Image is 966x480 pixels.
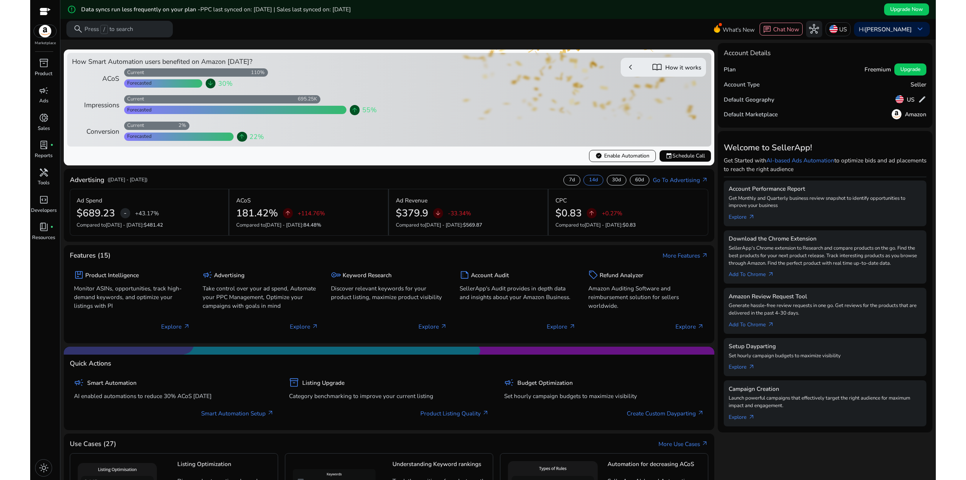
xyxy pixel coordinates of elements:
p: Monitor ASINs, opportunities, track high-demand keywords, and optimize your listings with PI [74,284,190,310]
p: Compared to : [77,222,222,229]
span: fiber_manual_record [50,225,54,229]
h5: Keyword Research [343,272,392,279]
span: campaign [39,86,49,96]
span: arrow_outward [697,410,704,417]
span: campaign [203,270,212,280]
a: handymanTools [30,166,57,193]
div: Forecasted [124,80,152,87]
span: $569.87 [463,222,482,228]
p: Press to search [85,25,133,34]
p: ACoS [236,196,251,205]
div: Forecasted [124,133,152,140]
p: US [839,23,847,36]
span: Upgrade [900,65,920,73]
div: Impressions [72,100,119,110]
h5: Default Geography [724,96,774,103]
span: [DATE] - [DATE] [585,222,621,228]
span: verified [595,153,602,159]
h5: Data syncs run less frequently on your plan - [81,6,351,13]
p: 30d [612,177,621,184]
button: Upgrade [894,63,926,76]
span: arrow_outward [748,214,755,221]
h5: Account Audit [471,272,509,279]
h5: Plan [724,66,736,73]
span: Chat Now [773,25,799,33]
a: campaignAds [30,84,57,111]
p: Hi [859,26,912,32]
div: ACoS [72,74,119,83]
span: arrow_upward [285,210,291,217]
p: Category benchmarking to improve your current listing [289,392,489,400]
p: 60d [635,177,644,184]
span: keyboard_arrow_down [915,24,925,34]
p: Compared to : [555,222,701,229]
div: Current [124,122,145,129]
span: arrow_outward [482,410,489,417]
img: us.svg [829,25,838,33]
p: Explore [547,322,575,331]
h5: Product Intelligence [85,272,139,279]
span: arrow_outward [768,321,774,328]
p: +43.17% [135,210,159,216]
span: light_mode [39,463,49,473]
p: Ad Revenue [396,196,428,205]
img: amazon.svg [34,25,57,37]
span: arrow_downward [435,210,441,217]
a: Smart Automation Setup [201,409,274,418]
a: Explorearrow_outward [729,410,761,421]
span: hub [809,24,819,34]
div: 2% [178,122,189,129]
a: code_blocksDevelopers [30,193,57,221]
p: Take control over your ad spend, Automate your PPC Management, Optimize your campaigns with goals... [203,284,319,310]
span: arrow_downward [207,80,214,87]
p: Tools [38,179,49,187]
button: eventSchedule Call [659,150,711,162]
a: lab_profilefiber_manual_recordReports [30,139,57,166]
span: campaign [74,378,84,387]
div: 110% [251,69,268,76]
a: book_4fiber_manual_recordResources [30,221,57,248]
button: chatChat Now [760,23,802,35]
h4: Account Details [724,49,771,57]
div: Forecasted [124,107,152,114]
span: Upgrade Now [890,5,923,13]
a: donut_smallSales [30,111,57,139]
p: Get Started with to optimize bids and ad placements to reach the right audience [724,156,926,173]
span: inventory_2 [289,378,299,387]
p: Explore [418,322,447,331]
h5: Advertising [214,272,245,279]
p: Product [35,70,52,78]
p: Set hourly campaign budgets to maximize visibility [729,352,921,360]
p: Ad Spend [77,196,102,205]
span: chevron_left [626,62,635,72]
div: Conversion [72,127,119,136]
mat-icon: error_outline [67,5,76,14]
span: 30% [218,79,232,88]
a: inventory_2Product [30,57,57,84]
span: inventory_2 [39,58,49,68]
h2: 181.42% [236,207,278,219]
p: CPC [555,196,567,205]
a: Explorearrow_outward [729,210,761,221]
p: ([DATE] - [DATE]) [108,176,148,184]
span: code_blocks [39,195,49,205]
p: AI enabled automations to reduce 30% ACoS [DATE] [74,392,274,400]
h4: Quick Actions [70,360,111,367]
p: -33.34% [448,210,471,216]
a: Add To Chrome [729,317,781,329]
h5: Listing Optimization [177,461,274,474]
p: Compared to : [236,222,381,229]
span: arrow_outward [701,177,708,184]
div: Current [124,69,145,76]
span: donut_small [39,113,49,123]
h5: Default Marketplace [724,111,778,118]
p: 7d [569,177,575,184]
p: Resources [32,234,55,242]
button: hub [806,21,823,37]
h5: Account Performance Report [729,185,921,192]
a: Create Custom Dayparting [627,409,704,418]
div: 695.25K [298,96,320,103]
span: arrow_outward [569,323,576,330]
span: / [100,25,108,34]
span: arrow_outward [748,414,755,421]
